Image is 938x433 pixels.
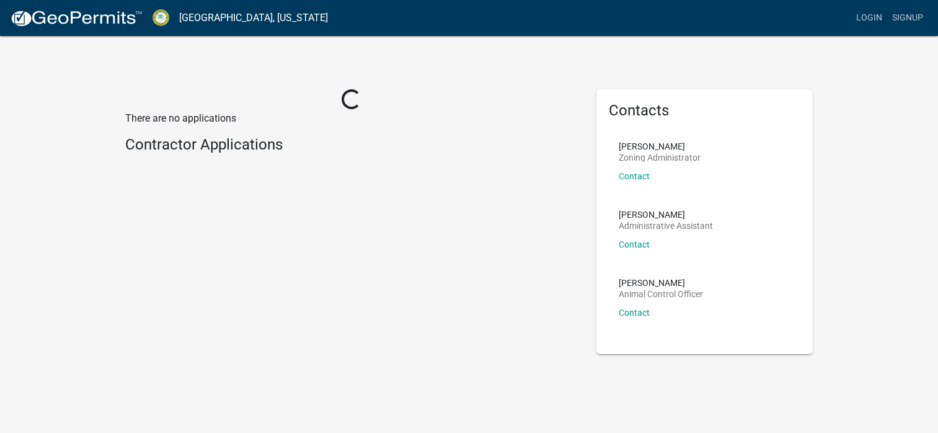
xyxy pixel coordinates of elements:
[619,239,650,249] a: Contact
[887,6,928,30] a: Signup
[619,308,650,318] a: Contact
[619,221,713,230] p: Administrative Assistant
[619,210,713,219] p: [PERSON_NAME]
[153,9,169,26] img: Crawford County, Georgia
[619,142,701,151] p: [PERSON_NAME]
[619,171,650,181] a: Contact
[179,7,328,29] a: [GEOGRAPHIC_DATA], [US_STATE]
[619,279,703,287] p: [PERSON_NAME]
[851,6,887,30] a: Login
[125,111,578,126] p: There are no applications
[125,136,578,154] h4: Contractor Applications
[619,290,703,298] p: Animal Control Officer
[125,136,578,159] wm-workflow-list-section: Contractor Applications
[609,102,801,120] h5: Contacts
[619,153,701,162] p: Zoning Administrator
